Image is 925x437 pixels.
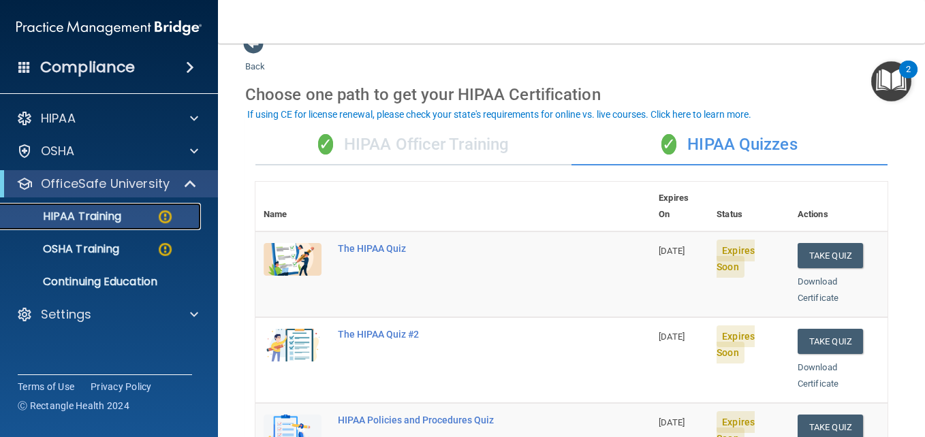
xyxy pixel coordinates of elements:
[338,329,582,340] div: The HIPAA Quiz #2
[318,134,333,155] span: ✓
[18,380,74,393] a: Terms of Use
[717,325,755,363] span: Expires Soon
[41,306,91,323] p: Settings
[16,176,198,192] a: OfficeSafe University
[41,143,75,159] p: OSHA
[659,331,685,342] span: [DATE]
[255,125,571,165] div: HIPAA Officer Training
[571,125,888,165] div: HIPAA Quizzes
[906,69,911,87] div: 2
[9,210,121,223] p: HIPAA Training
[338,415,582,425] div: HIPAA Policies and Procedures Quiz
[18,399,129,412] span: Ⓒ Rectangle Health 2024
[798,243,863,268] button: Take Quiz
[41,110,76,127] p: HIPAA
[40,58,135,77] h4: Compliance
[16,110,198,127] a: HIPAA
[798,276,838,303] a: Download Certificate
[247,110,751,119] div: If using CE for license renewal, please check your state's requirements for online vs. live cours...
[659,417,685,427] span: [DATE]
[717,240,755,278] span: Expires Soon
[245,45,265,71] a: Back
[245,108,753,121] button: If using CE for license renewal, please check your state's requirements for online vs. live cours...
[798,329,863,354] button: Take Quiz
[9,242,119,256] p: OSHA Training
[16,306,198,323] a: Settings
[16,143,198,159] a: OSHA
[789,182,888,231] th: Actions
[661,134,676,155] span: ✓
[41,176,170,192] p: OfficeSafe University
[157,241,174,258] img: warning-circle.0cc9ac19.png
[708,182,789,231] th: Status
[91,380,152,393] a: Privacy Policy
[659,246,685,256] span: [DATE]
[157,208,174,225] img: warning-circle.0cc9ac19.png
[871,61,911,101] button: Open Resource Center, 2 new notifications
[338,243,582,254] div: The HIPAA Quiz
[245,75,898,114] div: Choose one path to get your HIPAA Certification
[9,275,195,289] p: Continuing Education
[16,14,202,42] img: PMB logo
[255,182,330,231] th: Name
[650,182,708,231] th: Expires On
[689,340,909,395] iframe: Drift Widget Chat Controller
